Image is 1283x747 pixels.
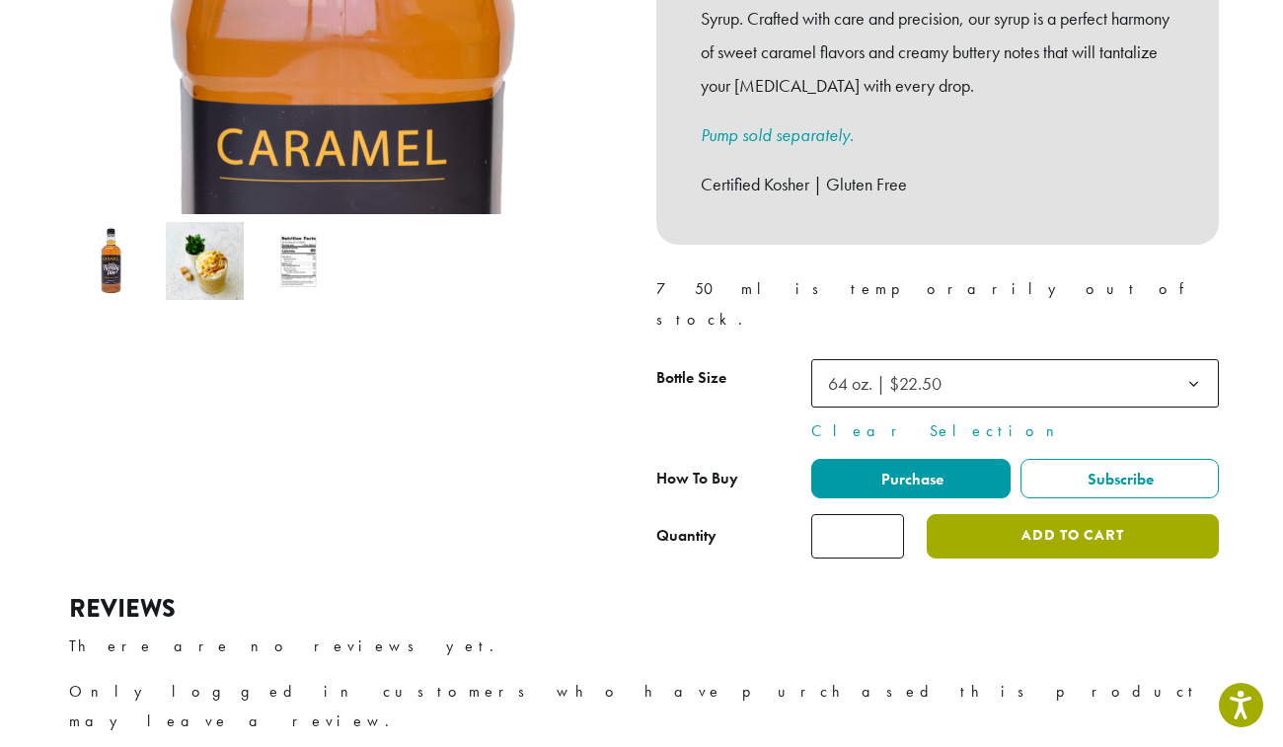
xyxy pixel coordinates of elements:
label: Bottle Size [656,364,811,393]
span: Purchase [878,469,943,489]
button: Add to cart [927,514,1219,559]
p: 750 ml is temporarily out of stock. [656,274,1219,334]
img: Barista 22 Caramel Syrup - Image 3 [260,222,338,300]
p: Certified Kosher | Gluten Free [701,168,1174,201]
span: 64 oz. | $22.50 [828,372,942,395]
span: Subscribe [1085,469,1154,489]
img: Barista 22 Caramel Syrup [72,222,150,300]
span: How To Buy [656,468,738,488]
div: Quantity [656,524,717,548]
span: 64 oz. | $22.50 [811,359,1219,408]
a: Clear Selection [811,419,1219,443]
a: Pump sold separately. [701,123,854,146]
span: 64 oz. | $22.50 [820,364,961,403]
input: Product quantity [811,514,904,559]
h2: Reviews [69,594,1214,624]
img: Barista 22 Caramel Syrup - Image 2 [166,222,244,300]
p: Only logged in customers who have purchased this product may leave a review. [69,677,1214,736]
p: There are no reviews yet. [69,632,1214,661]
